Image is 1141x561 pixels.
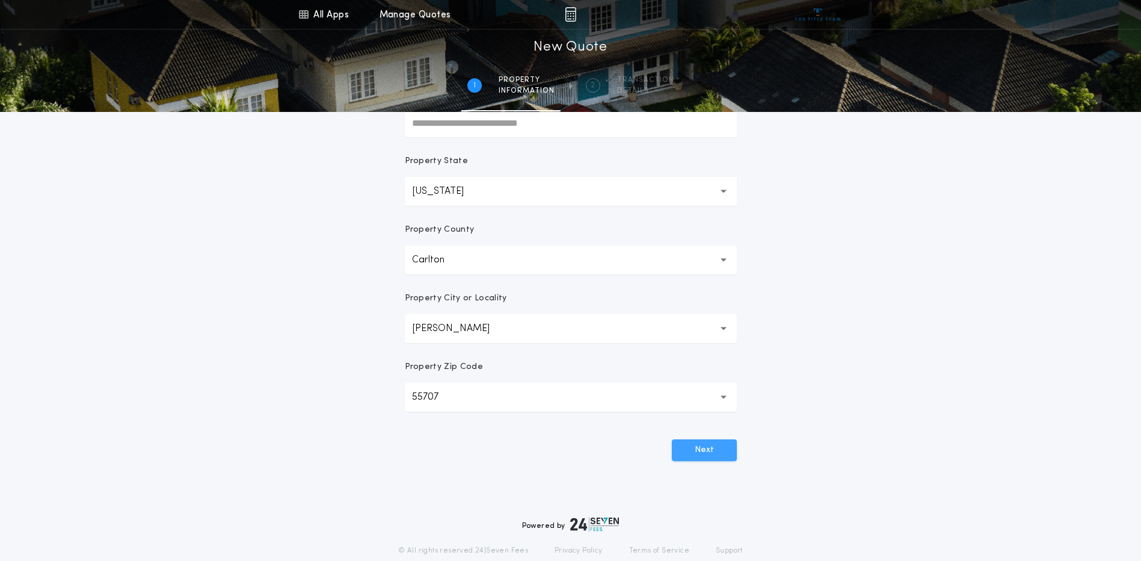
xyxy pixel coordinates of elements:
button: [US_STATE] [405,177,737,206]
p: 55707 [412,390,458,404]
h2: 2 [591,81,595,90]
p: Property State [405,155,468,167]
span: details [617,86,674,96]
img: img [565,7,576,22]
p: © All rights reserved. 24|Seven Fees [398,546,528,556]
button: Next [672,439,737,461]
p: Carlton [412,253,464,267]
span: Transaction [617,75,674,85]
img: logo [570,517,620,532]
span: information [499,86,555,96]
span: Property [499,75,555,85]
p: Property City or Locality [405,293,507,305]
p: Property County [405,224,475,236]
a: Support [716,546,743,556]
div: Powered by [522,517,620,532]
p: Property Zip Code [405,361,483,373]
a: Privacy Policy [555,546,603,556]
button: [PERSON_NAME] [405,314,737,343]
h1: New Quote [534,38,607,57]
p: [PERSON_NAME] [412,321,509,336]
p: [US_STATE] [412,184,483,199]
button: 55707 [405,383,737,412]
a: Terms of Service [629,546,689,556]
img: vs-icon [795,8,840,20]
h2: 1 [473,81,476,90]
button: Carlton [405,246,737,274]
